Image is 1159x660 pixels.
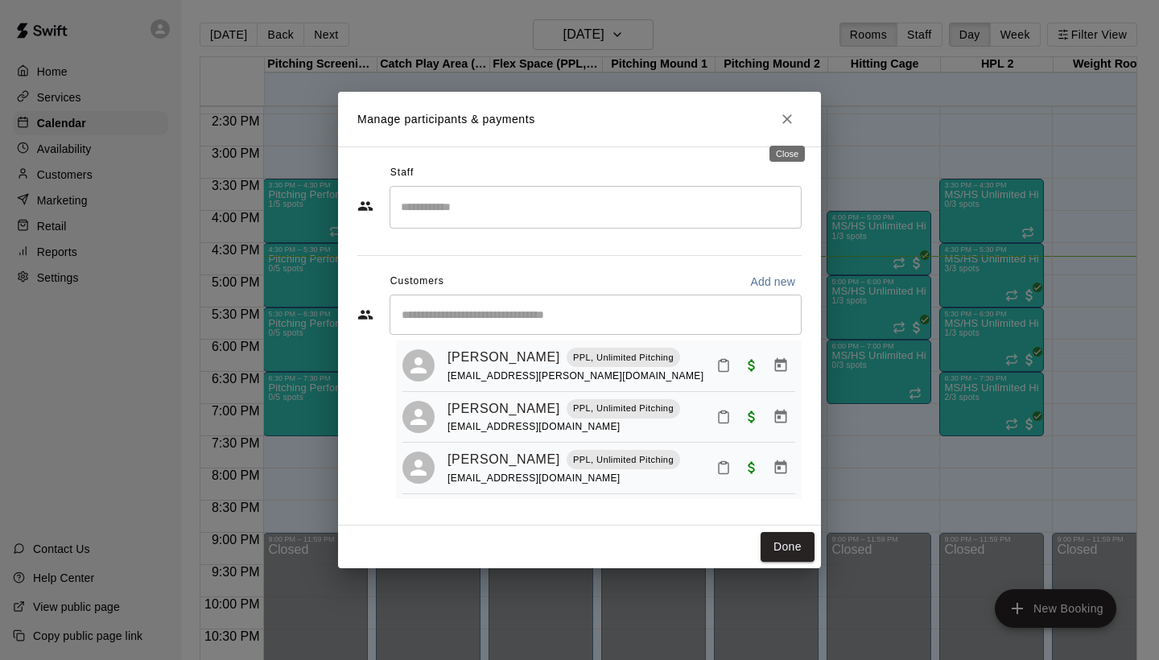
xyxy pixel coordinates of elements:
[448,449,560,470] a: [PERSON_NAME]
[710,352,737,379] button: Mark attendance
[710,454,737,481] button: Mark attendance
[750,274,795,290] p: Add new
[357,307,373,323] svg: Customers
[766,402,795,431] button: Manage bookings & payment
[390,160,414,186] span: Staff
[737,358,766,372] span: Paid with Credit
[448,472,621,484] span: [EMAIL_ADDRESS][DOMAIN_NAME]
[448,347,560,368] a: [PERSON_NAME]
[761,532,815,562] button: Done
[448,421,621,432] span: [EMAIL_ADDRESS][DOMAIN_NAME]
[737,460,766,474] span: Paid with Credit
[402,452,435,484] div: Landon Martin
[390,186,802,229] div: Search staff
[766,453,795,482] button: Manage bookings & payment
[769,146,805,162] div: Close
[737,409,766,423] span: Paid with Credit
[573,453,674,467] p: PPL, Unlimited Pitching
[390,269,444,295] span: Customers
[773,105,802,134] button: Close
[573,351,674,365] p: PPL, Unlimited Pitching
[357,111,535,128] p: Manage participants & payments
[710,403,737,431] button: Mark attendance
[744,269,802,295] button: Add new
[448,398,560,419] a: [PERSON_NAME]
[402,401,435,433] div: Jezeniah Pierce
[573,402,674,415] p: PPL, Unlimited Pitching
[448,370,703,382] span: [EMAIL_ADDRESS][PERSON_NAME][DOMAIN_NAME]
[357,198,373,214] svg: Staff
[766,351,795,380] button: Manage bookings & payment
[402,349,435,382] div: Carter Steller
[390,295,802,335] div: Start typing to search customers...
